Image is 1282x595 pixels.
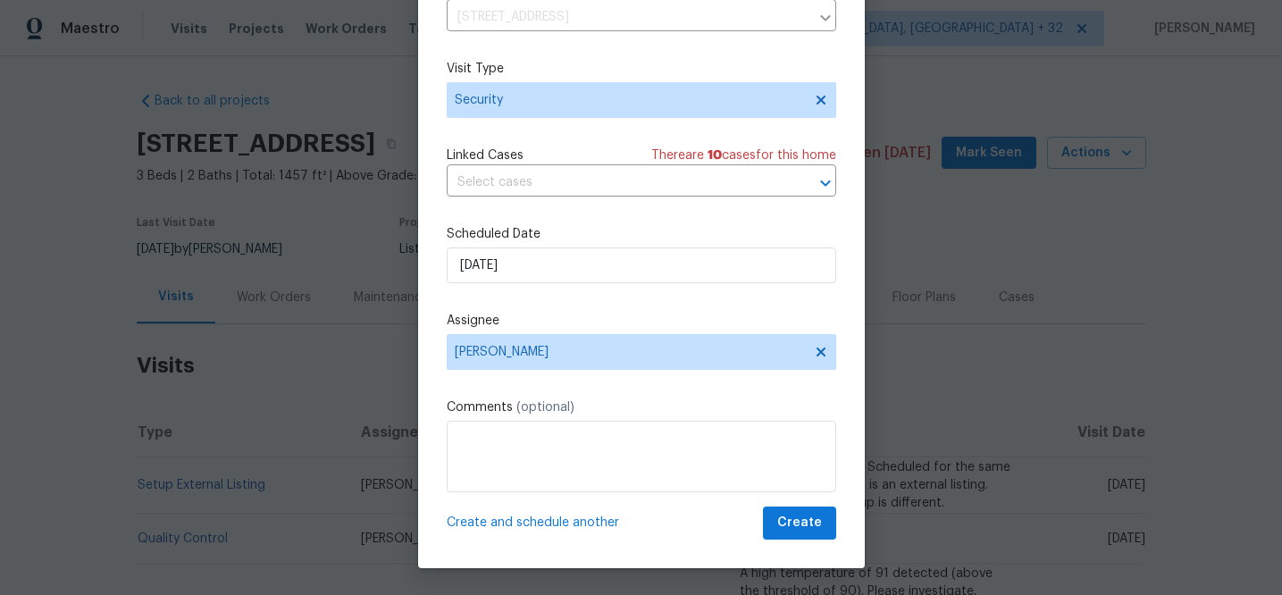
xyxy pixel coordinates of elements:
span: Create [777,512,822,534]
label: Visit Type [447,60,836,78]
label: Scheduled Date [447,225,836,243]
button: Create [763,507,836,540]
span: 10 [708,149,722,162]
span: [PERSON_NAME] [455,345,805,359]
label: Assignee [447,312,836,330]
input: M/D/YYYY [447,247,836,283]
span: Security [455,91,802,109]
span: There are case s for this home [651,147,836,164]
input: Select cases [447,169,786,197]
input: Enter in an address [447,4,809,31]
label: Comments [447,398,836,416]
span: Create and schedule another [447,514,619,532]
span: (optional) [516,401,574,414]
span: Linked Cases [447,147,524,164]
button: Open [813,171,838,196]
